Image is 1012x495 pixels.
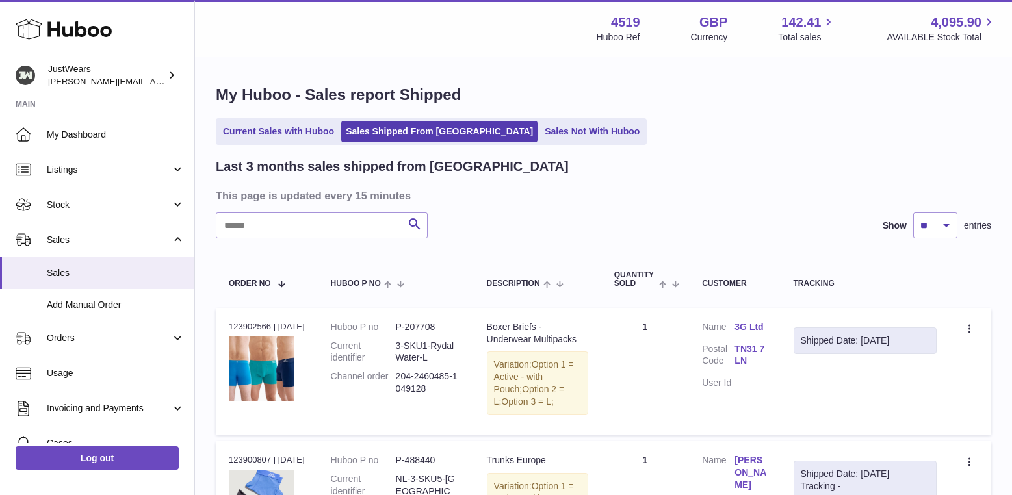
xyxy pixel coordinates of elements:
[331,370,396,395] dt: Channel order
[48,76,261,86] span: [PERSON_NAME][EMAIL_ADDRESS][DOMAIN_NAME]
[487,351,588,415] div: Variation:
[229,336,294,401] img: 45191700664982.png
[778,31,836,44] span: Total sales
[331,321,396,333] dt: Huboo P no
[611,14,640,31] strong: 4519
[734,454,767,491] a: [PERSON_NAME]
[47,367,185,379] span: Usage
[702,454,734,494] dt: Name
[887,31,996,44] span: AVAILABLE Stock Total
[702,377,734,389] dt: User Id
[702,343,734,371] dt: Postal Code
[699,14,727,31] strong: GBP
[781,14,821,31] span: 142.41
[887,14,996,44] a: 4,095.90 AVAILABLE Stock Total
[487,321,588,346] div: Boxer Briefs - Underwear Multipacks
[396,370,461,395] dd: 204-2460485-1049128
[331,279,381,288] span: Huboo P no
[702,279,767,288] div: Customer
[734,321,767,333] a: 3G Ltd
[47,332,171,344] span: Orders
[16,66,35,85] img: josh@just-wears.com
[47,437,185,450] span: Cases
[48,63,165,88] div: JustWears
[734,343,767,368] a: TN31 7LN
[487,279,540,288] span: Description
[794,279,937,288] div: Tracking
[597,31,640,44] div: Huboo Ref
[331,454,396,466] dt: Huboo P no
[801,468,929,480] div: Shipped Date: [DATE]
[229,279,271,288] span: Order No
[47,164,171,176] span: Listings
[47,234,171,246] span: Sales
[691,31,728,44] div: Currency
[778,14,836,44] a: 142.41 Total sales
[702,321,734,336] dt: Name
[47,267,185,279] span: Sales
[47,129,185,141] span: My Dashboard
[331,340,396,364] dt: Current identifier
[47,402,171,414] span: Invoicing and Payments
[396,321,461,333] dd: P-207708
[501,396,554,407] span: Option 3 = L;
[47,299,185,311] span: Add Manual Order
[883,220,907,232] label: Show
[801,335,929,347] div: Shipped Date: [DATE]
[16,446,179,470] a: Log out
[216,84,991,105] h1: My Huboo - Sales report Shipped
[540,121,644,142] a: Sales Not With Huboo
[229,321,305,333] div: 123902566 | [DATE]
[47,199,171,211] span: Stock
[487,454,588,466] div: Trunks Europe
[494,384,565,407] span: Option 2 = L;
[964,220,991,232] span: entries
[218,121,339,142] a: Current Sales with Huboo
[601,308,689,435] td: 1
[614,271,656,288] span: Quantity Sold
[216,158,569,175] h2: Last 3 months sales shipped from [GEOGRAPHIC_DATA]
[216,188,988,203] h3: This page is updated every 15 minutes
[494,359,574,394] span: Option 1 = Active - with Pouch;
[931,14,981,31] span: 4,095.90
[396,340,461,364] dd: 3-SKU1-Rydal Water-L
[396,454,461,466] dd: P-488440
[341,121,538,142] a: Sales Shipped From [GEOGRAPHIC_DATA]
[229,454,305,466] div: 123900807 | [DATE]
